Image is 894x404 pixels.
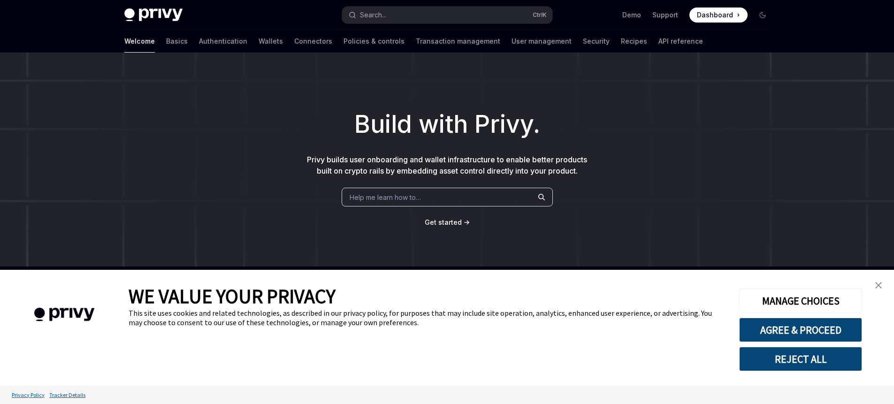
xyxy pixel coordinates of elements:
a: Connectors [294,30,332,53]
button: AGREE & PROCEED [739,318,862,342]
a: Demo [622,10,641,20]
button: REJECT ALL [739,347,862,371]
a: User management [512,30,572,53]
img: company logo [14,294,115,335]
span: Help me learn how to… [350,192,421,202]
span: Privy builds user onboarding and wallet infrastructure to enable better products built on crypto ... [307,155,587,175]
button: Toggle dark mode [755,8,770,23]
a: Wallets [259,30,283,53]
a: Transaction management [416,30,500,53]
div: Search... [360,9,386,21]
button: MANAGE CHOICES [739,289,862,313]
img: close banner [875,282,882,289]
a: Support [652,10,678,20]
span: Ctrl K [533,11,547,19]
a: Policies & controls [344,30,405,53]
span: WE VALUE YOUR PRIVACY [129,284,336,308]
h1: Build with Privy. [15,106,879,143]
a: Privacy Policy [9,387,47,403]
a: Security [583,30,610,53]
a: Welcome [124,30,155,53]
a: Get started [425,218,462,227]
span: Dashboard [697,10,733,20]
a: Tracker Details [47,387,88,403]
a: Dashboard [689,8,748,23]
a: Recipes [621,30,647,53]
a: API reference [658,30,703,53]
div: This site uses cookies and related technologies, as described in our privacy policy, for purposes... [129,308,725,327]
button: Search...CtrlK [342,7,552,23]
a: close banner [869,276,888,295]
a: Authentication [199,30,247,53]
a: Basics [166,30,188,53]
img: dark logo [124,8,183,22]
span: Get started [425,218,462,226]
